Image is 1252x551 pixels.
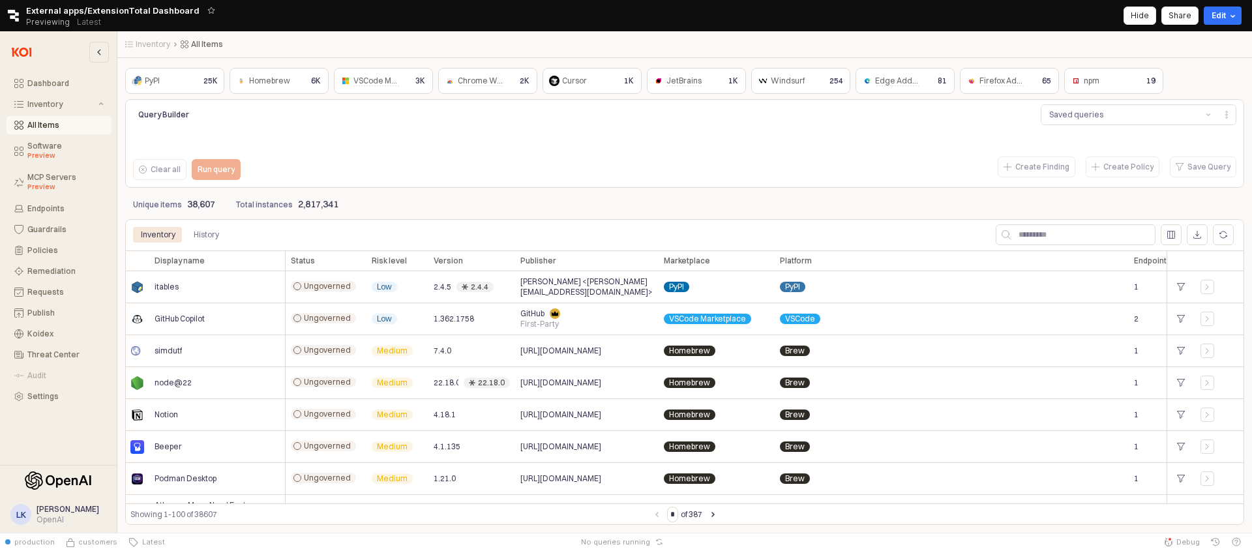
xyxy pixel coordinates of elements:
div: Guardrails [27,225,104,234]
span: VSCode Marketplace [353,76,430,86]
div: PyPI [145,74,160,87]
span: Ungoverned [304,377,351,387]
span: Marketplace [664,256,710,266]
div: Preview [27,151,104,161]
p: Share [1169,10,1191,21]
div: Table toolbar [125,503,1244,525]
p: Total instances [236,199,293,211]
span: Ungoverned [304,345,351,355]
span: Firefox Add-ons [979,76,1038,86]
label: of 387 [681,508,702,521]
span: Platform [780,256,812,266]
span: Endpoints [1134,256,1171,266]
button: Create Policy [1086,156,1159,177]
span: Podman Desktop [155,473,216,484]
span: Latest [138,537,165,547]
div: History [194,227,219,243]
button: Koidex [7,325,112,343]
span: 4.18.1 [434,410,456,420]
span: [URL][DOMAIN_NAME] [520,346,601,356]
button: Dashboard [7,74,112,93]
div: + [1172,406,1190,423]
p: Clear all [151,164,181,175]
span: production [14,537,55,547]
div: Hide [1131,7,1149,24]
button: Policies [7,241,112,260]
span: 1 [1134,378,1139,388]
button: Reset app state [653,538,666,546]
span: Medium [377,410,408,420]
button: LK [10,504,31,525]
button: Publish [7,304,112,322]
span: Homebrew [669,346,710,356]
span: 1 [1134,346,1139,356]
span: Brew [785,346,805,356]
div: Dashboard [27,79,104,88]
span: 4.1.135 [434,441,460,452]
span: Ungoverned [304,409,351,419]
button: Create Finding [998,156,1075,177]
span: Publisher [520,256,556,266]
div: Cursor1K [543,68,642,94]
span: 7.4.0 [434,346,451,356]
p: Query Builder [138,109,306,121]
button: Next page [705,507,721,522]
span: Version [434,256,463,266]
span: External apps/ExtensionTotal Dashboard [26,4,200,17]
div: OpenAI [37,514,99,525]
button: All Items [7,116,112,134]
div: Edge Add-ons81 [856,68,955,94]
p: Unique items [133,199,182,211]
button: Edit [1204,7,1242,25]
span: Ungoverned [304,441,351,451]
span: [URL][DOMAIN_NAME] [520,473,601,484]
span: Medium [377,346,408,356]
span: Display name [155,256,205,266]
span: Homebrew [669,410,710,420]
div: Homebrew6K [230,68,329,94]
div: Chrome Web Store2K [438,68,537,94]
div: Previewing Latest [26,13,108,31]
main: App Frame [117,31,1252,533]
span: [URL][DOMAIN_NAME] [520,410,601,420]
div: Windsurf [771,74,805,87]
span: [URL][DOMAIN_NAME] [520,378,601,388]
div: Saved queries [1049,108,1103,121]
p: Create Policy [1103,162,1154,172]
button: Source Control [60,533,123,551]
span: Debug [1176,537,1200,547]
span: [URL][DOMAIN_NAME] [520,441,601,452]
button: Requests [7,283,112,301]
div: npm [1084,74,1099,87]
button: Audit [7,366,112,385]
span: GitHub [520,308,544,319]
div: Cursor [562,74,587,87]
p: 81 [938,75,947,87]
span: JetBrains [666,76,702,86]
span: 1 [1134,441,1139,452]
div: Showing 1-100 of 38607 [130,508,649,521]
div: Publish [27,308,104,318]
span: AtkynsonMono Nerd Font ([PERSON_NAME] Hyperlegible Mono) [155,500,280,521]
button: Help [1226,533,1247,551]
div: + [1172,502,1190,519]
nav: Breadcrumbs [125,39,871,50]
div: All Items [27,121,104,130]
span: simdutf [155,346,182,356]
button: Debug [1158,533,1205,551]
span: Notion [155,410,178,420]
span: VSCode Marketplace [669,314,746,324]
p: Create Finding [1015,162,1069,172]
div: 2.4.4 [471,282,488,292]
button: Latest [123,533,170,551]
p: Latest [77,17,101,27]
span: 2.4.5 [434,282,451,292]
div: MCP Servers [27,173,104,192]
button: Threat Center [7,346,112,364]
p: 1K [728,75,738,87]
div: Threat Center [27,350,104,359]
p: 2K [520,75,529,87]
div: Settings [27,392,104,401]
div: Requests [27,288,104,297]
div: + [1172,342,1190,359]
